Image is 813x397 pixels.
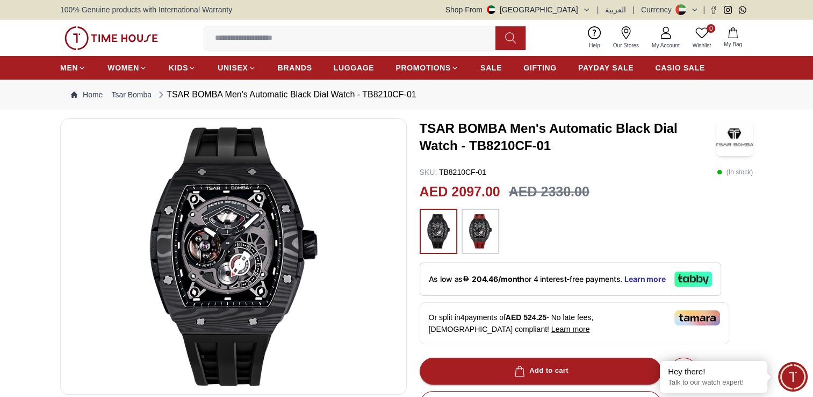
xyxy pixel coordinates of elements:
a: WOMEN [107,58,147,77]
span: GIFTING [523,62,557,73]
a: Home [71,89,103,100]
span: SALE [480,62,502,73]
span: WOMEN [107,62,139,73]
img: United Arab Emirates [487,5,495,14]
span: UNISEX [218,62,248,73]
img: ... [425,214,452,249]
span: PROMOTIONS [395,62,451,73]
a: CASIO SALE [655,58,705,77]
span: | [632,4,635,15]
button: Shop From[GEOGRAPHIC_DATA] [445,4,591,15]
img: ... [64,26,158,50]
span: PAYDAY SALE [578,62,634,73]
a: Instagram [724,6,732,14]
h2: AED 2097.00 [420,182,500,202]
a: 0Wishlist [686,24,717,52]
div: Or split in 4 payments of - No late fees, [DEMOGRAPHIC_DATA] compliant! [420,302,729,344]
img: TSAR BOMBA Men's Automatic Black Dial Watch - TB8210CF-01 [69,127,398,386]
img: TSAR BOMBA Men's Automatic Black Dial Watch - TB8210CF-01 [716,118,753,156]
span: | [597,4,599,15]
p: ( In stock ) [717,167,753,178]
a: Help [582,24,607,52]
span: Help [585,41,605,49]
a: MEN [60,58,86,77]
button: Add to cart [420,358,661,385]
a: SALE [480,58,502,77]
span: MEN [60,62,78,73]
a: PAYDAY SALE [578,58,634,77]
img: Tamara [674,310,720,325]
a: Whatsapp [738,6,746,14]
span: 100% Genuine products with International Warranty [60,4,232,15]
a: PROMOTIONS [395,58,459,77]
p: TB8210CF-01 [420,167,486,178]
span: KIDS [169,62,188,73]
span: Our Stores [609,41,643,49]
span: SKU : [420,168,437,176]
h3: TSAR BOMBA Men's Automatic Black Dial Watch - TB8210CF-01 [420,120,717,154]
a: LUGGAGE [334,58,375,77]
a: Our Stores [607,24,645,52]
span: Wishlist [688,41,715,49]
span: LUGGAGE [334,62,375,73]
span: CASIO SALE [655,62,705,73]
span: 0 [707,24,715,33]
div: Hey there! [668,366,759,377]
div: TSAR BOMBA Men's Automatic Black Dial Watch - TB8210CF-01 [156,88,416,101]
img: ... [467,214,494,249]
a: BRANDS [278,58,312,77]
span: My Account [647,41,684,49]
span: BRANDS [278,62,312,73]
h3: AED 2330.00 [509,182,589,202]
button: My Bag [717,25,749,51]
span: | [703,4,705,15]
p: Talk to our watch expert! [668,378,759,387]
div: Currency [641,4,676,15]
span: My Bag [720,40,746,48]
span: AED 524.25 [506,313,546,322]
a: Facebook [709,6,717,14]
div: Chat Widget [778,362,808,392]
div: Add to cart [512,365,569,377]
a: UNISEX [218,58,256,77]
nav: Breadcrumb [60,80,753,110]
a: GIFTING [523,58,557,77]
button: العربية [605,4,626,15]
a: Tsar Bomba [111,89,152,100]
span: Learn more [551,325,590,334]
a: KIDS [169,58,196,77]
